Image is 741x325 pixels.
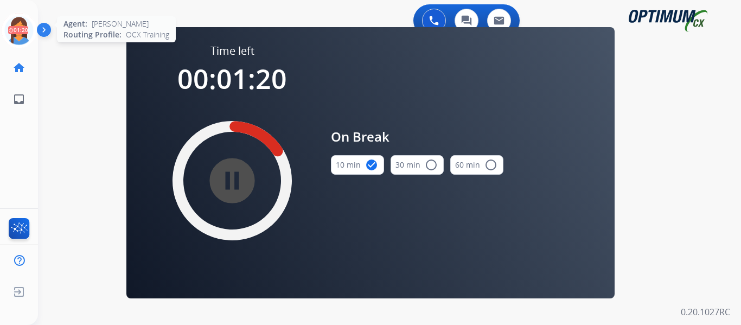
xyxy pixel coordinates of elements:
[450,155,503,175] button: 60 min
[126,29,169,40] span: OCX Training
[210,43,254,59] span: Time left
[391,155,444,175] button: 30 min
[331,155,384,175] button: 10 min
[63,18,87,29] span: Agent:
[484,158,497,171] mat-icon: radio_button_unchecked
[92,18,149,29] span: [PERSON_NAME]
[12,93,25,106] mat-icon: inbox
[425,158,438,171] mat-icon: radio_button_unchecked
[12,61,25,74] mat-icon: home
[177,60,287,97] span: 00:01:20
[365,158,378,171] mat-icon: check_circle
[331,127,503,146] span: On Break
[681,305,730,318] p: 0.20.1027RC
[63,29,122,40] span: Routing Profile:
[226,174,239,187] mat-icon: pause_circle_filled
